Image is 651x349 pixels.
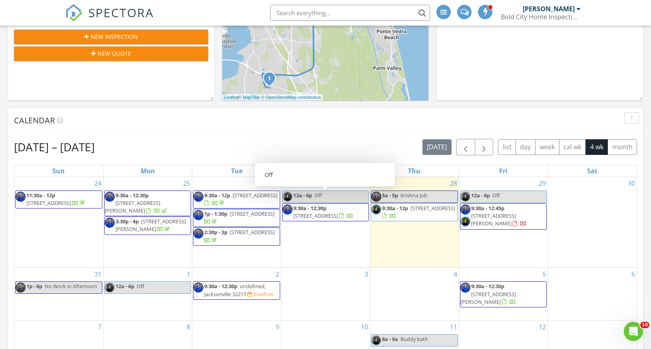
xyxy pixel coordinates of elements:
[268,76,271,82] i: 1
[115,192,149,199] span: 9:30a - 12:30p
[15,191,102,209] a: 11:30a - 12p [STREET_ADDRESS]
[585,165,599,177] a: Saturday
[104,217,191,235] a: 3:30p - 4p [STREET_ADDRESS][PERSON_NAME]
[93,268,103,281] a: Go to August 31, 2025
[626,321,637,333] a: Go to September 13, 2025
[204,192,277,207] a: 9:30a - 12p [STREET_ADDRESS]
[185,321,192,333] a: Go to September 8, 2025
[270,5,430,21] input: Search everything...
[103,268,192,321] td: Go to September 1, 2025
[65,4,83,22] img: The Best Home Inspection Software - Spectora
[456,139,475,155] button: Previous
[422,139,452,155] button: [DATE]
[293,212,338,219] span: [STREET_ADDRESS]
[537,177,547,190] a: Go to August 29, 2025
[193,227,280,245] a: 2:30p - 3p [STREET_ADDRESS]
[281,177,370,268] td: Go to August 27, 2025
[448,321,459,333] a: Go to September 11, 2025
[224,95,237,100] a: Leaflet
[105,192,115,202] img: head_shotmike950x950.jpg
[370,177,459,268] td: Go to August 28, 2025
[382,192,398,199] span: 5a - 5p
[193,192,203,202] img: head_shotmike950x950.jpg
[281,268,370,321] td: Go to September 3, 2025
[45,283,97,290] span: No Work in Afternoon
[359,321,370,333] a: Go to September 10, 2025
[230,229,275,236] span: [STREET_ADDRESS]
[410,205,455,212] span: [STREET_ADDRESS]
[460,192,470,202] img: _dsc6717.jpg
[14,177,103,268] td: Go to August 24, 2025
[475,139,494,155] button: Next
[254,291,273,297] div: Confirm
[382,205,455,219] a: 9:30a - 12p [STREET_ADDRESS]
[16,283,26,293] img: head_shotmike950x950.jpg
[498,139,516,155] button: list
[585,139,608,155] button: 4 wk
[624,322,643,341] iframe: Intercom live chat
[535,139,559,155] button: week
[204,229,227,236] span: 2:30p - 3p
[460,217,470,227] img: _dsc6717.jpg
[274,268,281,281] a: Go to September 2, 2025
[400,192,427,199] span: Krishna Job
[204,210,227,217] span: 1p - 1:30p
[548,268,637,321] td: Go to September 6, 2025
[315,192,322,199] span: Off
[640,322,649,328] span: 10
[26,283,42,290] span: 1p - 6p
[269,78,274,83] div: 4462 Carriage Crossing Dr, Jacksonville, FL 32258
[51,165,66,177] a: Sunday
[382,205,408,212] span: 9:30a - 12p
[14,30,208,44] button: New Inspection
[382,335,398,343] span: 8a - 9a
[14,46,208,61] button: New Quote
[371,203,458,221] a: 9:30a - 12p [STREET_ADDRESS]
[293,192,312,199] span: 12a - 6p
[501,13,581,21] div: Bold City Home Inspections
[271,177,281,190] a: Go to August 26, 2025
[105,283,115,293] img: _dsc6717.jpg
[630,268,637,281] a: Go to September 6, 2025
[247,291,273,298] a: Confirm
[115,218,186,233] a: 3:30p - 4p [STREET_ADDRESS][PERSON_NAME]
[452,268,459,281] a: Go to September 4, 2025
[239,95,260,100] a: © MapTiler
[400,335,428,343] span: Buddy bath
[363,268,370,281] a: Go to September 3, 2025
[471,283,504,290] span: 9:30a - 12:30p
[204,229,275,243] a: 2:30p - 3p [STREET_ADDRESS]
[193,229,203,239] img: head_shotmike950x950.jpg
[105,199,160,214] span: [STREET_ADDRESS][PERSON_NAME]
[233,192,277,199] span: [STREET_ADDRESS]
[115,218,139,225] span: 3:30p - 4p
[115,283,134,290] span: 12a - 6p
[460,291,516,305] span: [STREET_ADDRESS][PERSON_NAME]
[14,139,95,155] h2: [DATE] – [DATE]
[181,177,192,190] a: Go to August 25, 2025
[14,115,55,126] span: Calendar
[193,210,203,220] img: head_shotmike950x950.jpg
[282,203,369,221] a: 9:30a - 12:30p [STREET_ADDRESS]
[293,205,326,212] span: 9:30a - 12:30p
[91,32,138,41] span: New Inspection
[371,335,381,345] img: _dsc6717.jpg
[459,268,547,321] td: Go to September 5, 2025
[460,205,470,215] img: head_shotmike950x950.jpg
[93,177,103,190] a: Go to August 24, 2025
[523,5,575,13] div: [PERSON_NAME]
[516,139,536,155] button: day
[460,281,547,307] a: 9:30a - 12:30p [STREET_ADDRESS][PERSON_NAME]
[105,192,168,214] a: 9:30a - 12:30p [STREET_ADDRESS][PERSON_NAME]
[185,268,192,281] a: Go to September 1, 2025
[498,165,509,177] a: Friday
[26,199,71,207] span: [STREET_ADDRESS]
[193,283,203,293] img: head_shotmike950x950.jpg
[293,205,353,219] a: 9:30a - 12:30p [STREET_ADDRESS]
[317,165,334,177] a: Wednesday
[98,49,131,58] span: New Quote
[460,203,547,230] a: 9:30a - 12:45p [STREET_ADDRESS][PERSON_NAME]
[471,205,504,212] span: 9:30a - 12:45p
[26,192,55,199] span: 11:30a - 12p
[137,283,144,290] span: Off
